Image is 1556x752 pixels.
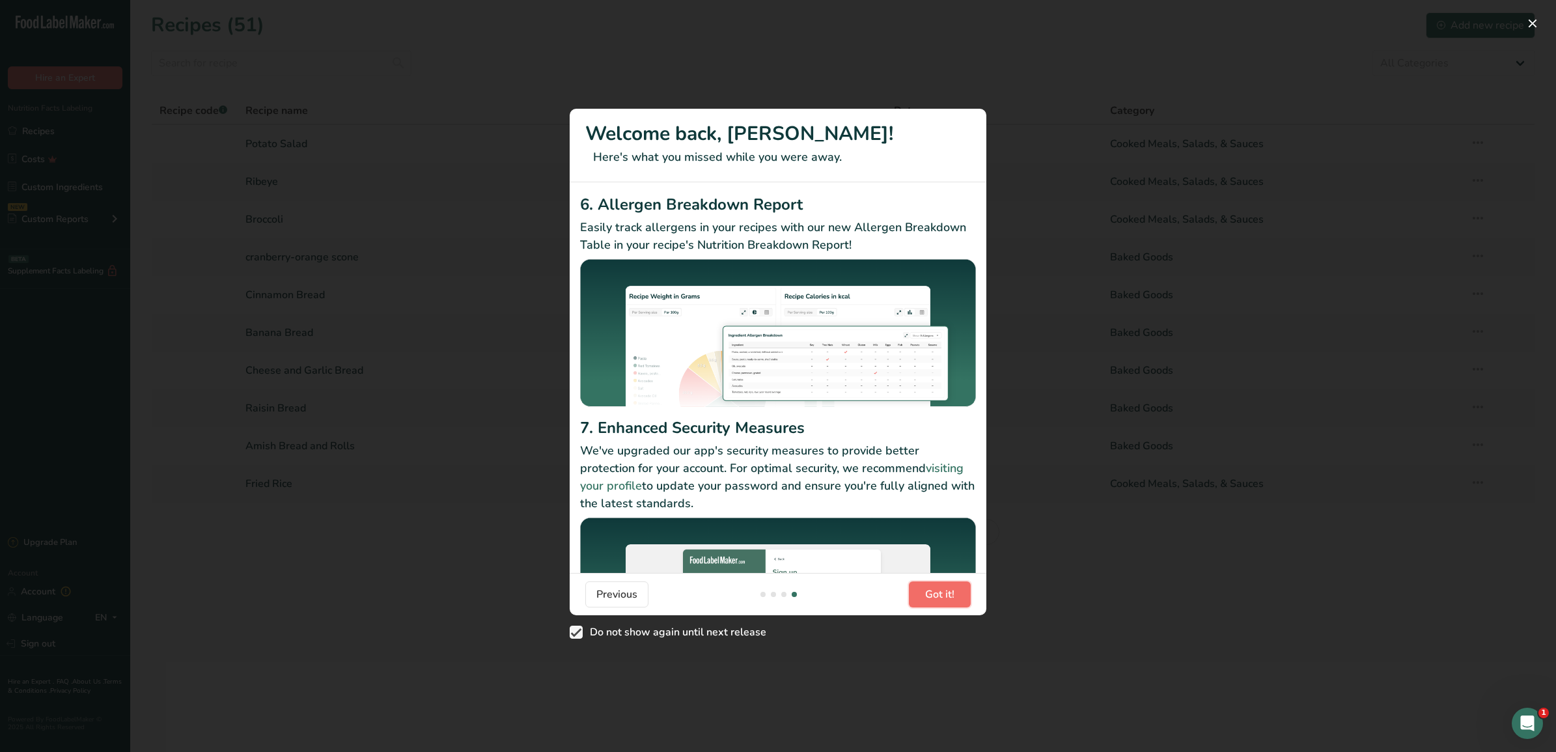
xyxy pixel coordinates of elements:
span: Previous [596,587,637,602]
h2: 6. Allergen Breakdown Report [580,193,976,216]
iframe: Intercom live chat [1512,708,1543,739]
p: Easily track allergens in your recipes with our new Allergen Breakdown Table in your recipe's Nut... [580,219,976,254]
img: Enhanced Security Measures [580,518,976,665]
span: Got it! [925,587,954,602]
h1: Welcome back, [PERSON_NAME]! [585,119,971,148]
p: Here's what you missed while you were away. [585,148,971,166]
button: Previous [585,581,648,607]
h2: 7. Enhanced Security Measures [580,416,976,439]
p: We've upgraded our app's security measures to provide better protection for your account. For opt... [580,442,976,512]
span: Do not show again until next release [583,626,766,639]
img: Allergen Breakdown Report [580,259,976,411]
button: Got it! [909,581,971,607]
a: visiting your profile [580,460,964,494]
span: 1 [1538,708,1549,718]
